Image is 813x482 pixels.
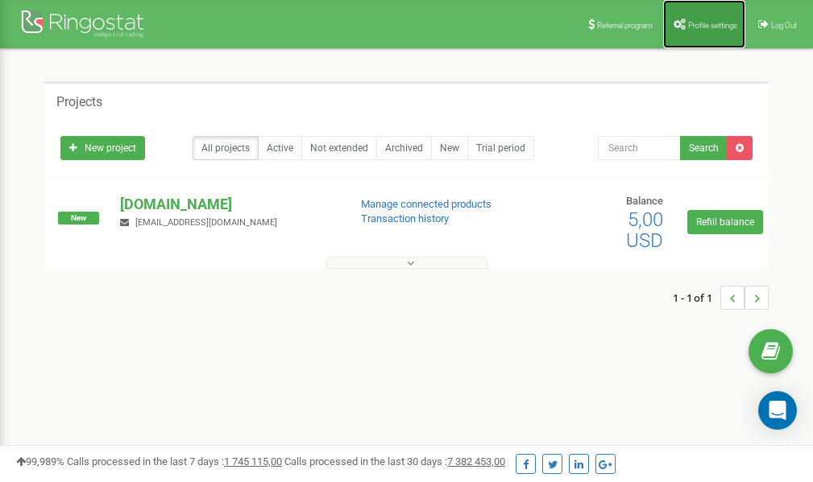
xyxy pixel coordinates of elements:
[447,455,505,468] u: 7 382 453,00
[680,136,728,160] button: Search
[598,136,681,160] input: Search
[673,270,769,326] nav: ...
[60,136,145,160] a: New project
[597,21,653,30] span: Referral program
[758,391,797,430] div: Open Intercom Messenger
[771,21,797,30] span: Log Out
[120,194,334,215] p: [DOMAIN_NAME]
[673,286,720,310] span: 1 - 1 of 1
[193,136,259,160] a: All projects
[626,195,663,207] span: Balance
[258,136,302,160] a: Active
[626,208,663,252] span: 5,00 USD
[467,136,534,160] a: Trial period
[301,136,377,160] a: Not extended
[687,210,763,234] a: Refill balance
[67,455,282,468] span: Calls processed in the last 7 days :
[284,455,505,468] span: Calls processed in the last 30 days :
[376,136,432,160] a: Archived
[135,217,277,228] span: [EMAIL_ADDRESS][DOMAIN_NAME]
[58,212,99,225] span: New
[16,455,64,468] span: 99,989%
[56,95,102,109] h5: Projects
[224,455,282,468] u: 1 745 115,00
[688,21,737,30] span: Profile settings
[431,136,468,160] a: New
[361,198,492,210] a: Manage connected products
[361,212,449,225] a: Transaction history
